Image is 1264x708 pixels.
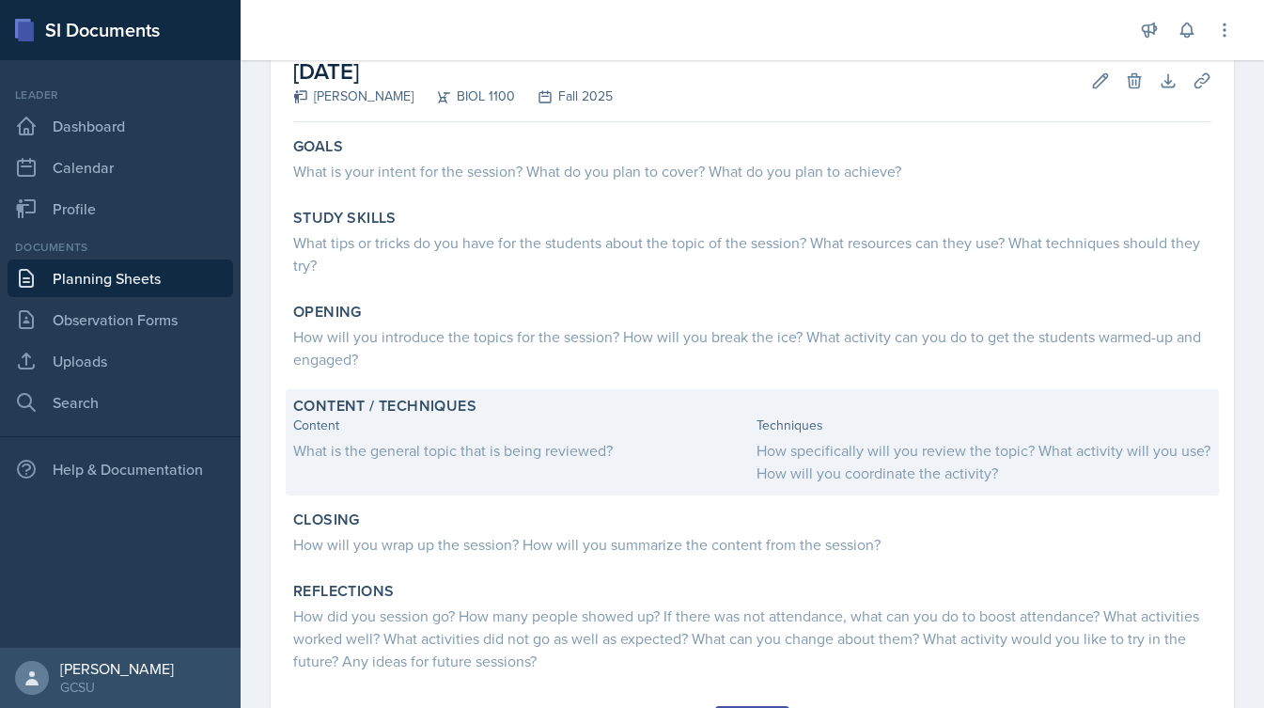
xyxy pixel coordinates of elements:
a: Search [8,384,233,421]
div: [PERSON_NAME] [293,87,414,106]
label: Reflections [293,582,394,601]
div: How did you session go? How many people showed up? If there was not attendance, what can you do t... [293,605,1211,672]
div: Fall 2025 [515,87,613,106]
div: How will you introduce the topics for the session? How will you break the ice? What activity can ... [293,325,1211,370]
div: How specifically will you review the topic? What activity will you use? How will you coordinate t... [757,439,1212,484]
div: GCSU [60,678,174,697]
a: Uploads [8,342,233,380]
a: Profile [8,190,233,228]
div: Documents [8,239,233,256]
label: Study Skills [293,209,397,228]
div: What is your intent for the session? What do you plan to cover? What do you plan to achieve? [293,160,1211,182]
a: Observation Forms [8,301,233,338]
label: Opening [293,303,362,322]
a: Planning Sheets [8,260,233,297]
a: Calendar [8,149,233,186]
label: Closing [293,511,360,529]
div: How will you wrap up the session? How will you summarize the content from the session? [293,533,1211,556]
label: Content / Techniques [293,397,476,416]
div: BIOL 1100 [414,87,515,106]
div: Content [293,416,749,435]
div: [PERSON_NAME] [60,659,174,678]
div: What tips or tricks do you have for the students about the topic of the session? What resources c... [293,231,1211,276]
h2: [DATE] [293,55,613,88]
div: Techniques [757,416,1212,435]
div: Leader [8,87,233,103]
div: What is the general topic that is being reviewed? [293,439,749,462]
a: Dashboard [8,107,233,145]
div: Help & Documentation [8,450,233,488]
label: Goals [293,137,343,156]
